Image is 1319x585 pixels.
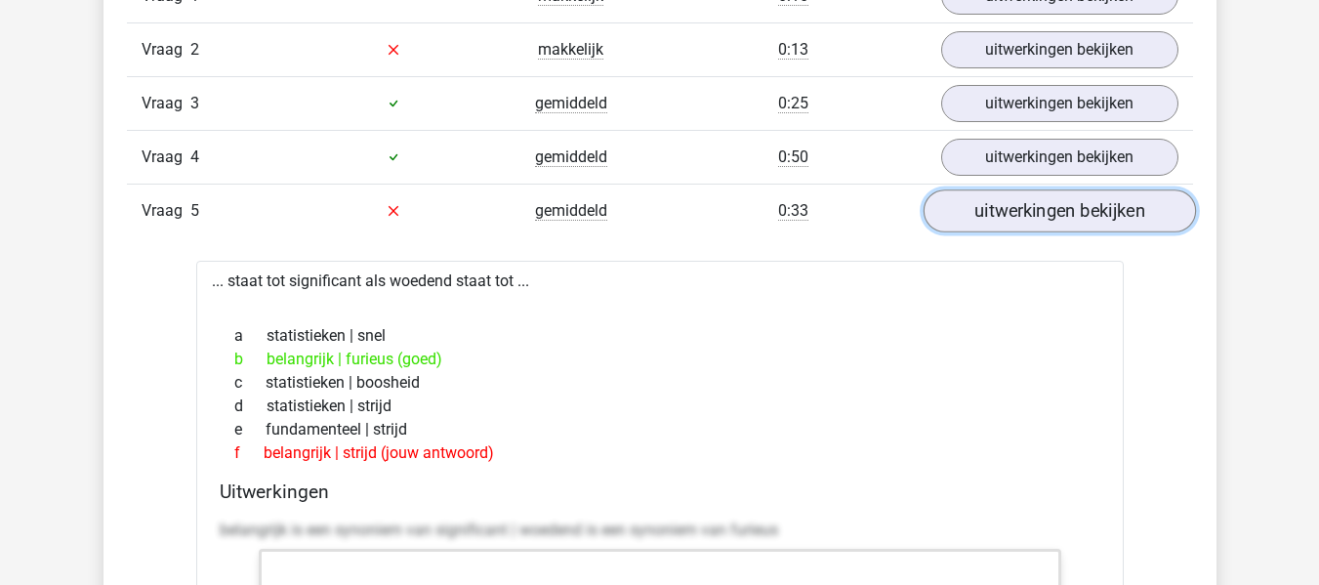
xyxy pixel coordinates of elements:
[941,31,1178,68] a: uitwerkingen bekijken
[220,371,1100,395] div: statistieken | boosheid
[220,519,1100,542] p: belangrijk is een synoniem van significant | woedend is een synoniem van furieus
[535,201,607,221] span: gemiddeld
[220,481,1100,503] h4: Uitwerkingen
[778,94,808,113] span: 0:25
[535,94,607,113] span: gemiddeld
[778,40,808,60] span: 0:13
[190,147,199,166] span: 4
[234,324,267,348] span: a
[535,147,607,167] span: gemiddeld
[234,348,267,371] span: b
[220,395,1100,418] div: statistieken | strijd
[923,189,1195,232] a: uitwerkingen bekijken
[190,94,199,112] span: 3
[142,199,190,223] span: Vraag
[220,441,1100,465] div: belangrijk | strijd (jouw antwoord)
[220,348,1100,371] div: belangrijk | furieus (goed)
[234,395,267,418] span: d
[941,139,1178,176] a: uitwerkingen bekijken
[190,40,199,59] span: 2
[142,92,190,115] span: Vraag
[220,418,1100,441] div: fundamenteel | strijd
[778,147,808,167] span: 0:50
[142,38,190,62] span: Vraag
[190,201,199,220] span: 5
[941,85,1178,122] a: uitwerkingen bekijken
[234,441,264,465] span: f
[234,418,266,441] span: e
[220,324,1100,348] div: statistieken | snel
[234,371,266,395] span: c
[778,201,808,221] span: 0:33
[538,40,603,60] span: makkelijk
[142,146,190,169] span: Vraag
